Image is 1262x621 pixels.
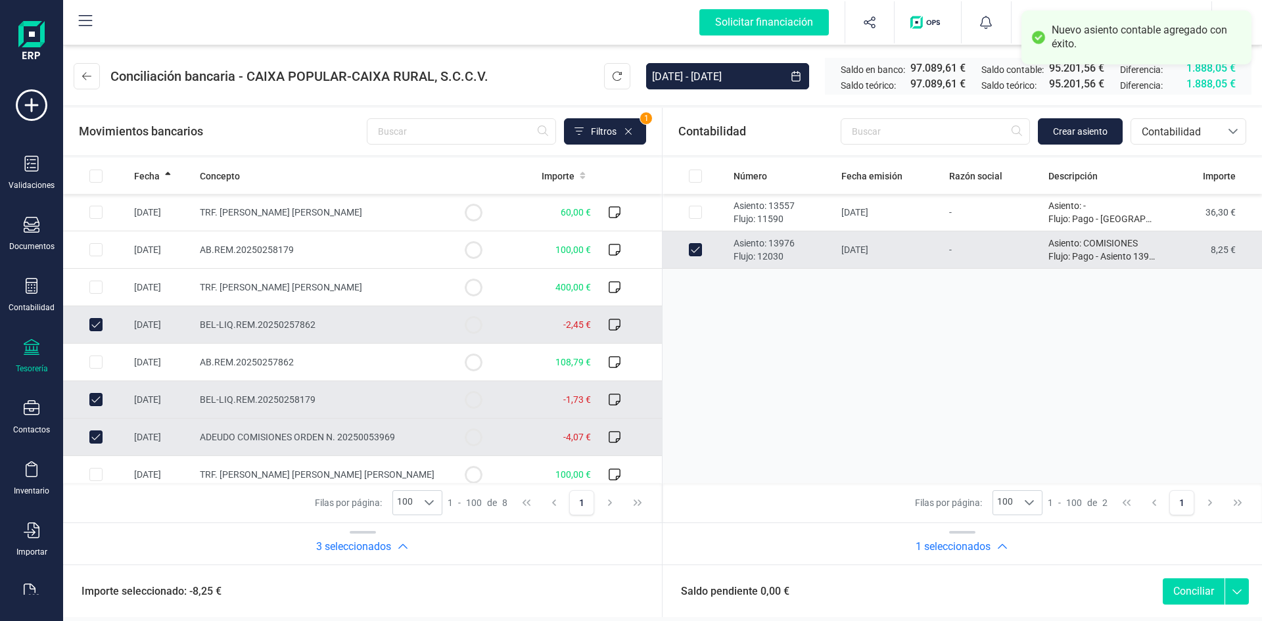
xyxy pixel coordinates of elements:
span: Saldo contable: [981,63,1044,76]
span: Conciliación bancaria - CAIXA POPULAR-CAIXA RURAL, S.C.C.V. [110,67,488,85]
img: SC [1033,8,1062,37]
div: Filas por página: [915,490,1042,515]
div: Tesorería [16,363,48,374]
span: de [1087,496,1097,509]
span: AB.REM.20250258179 [200,244,294,255]
span: 1.888,05 € [1186,60,1236,76]
p: Asiento: 13557 [734,199,831,212]
span: -1,73 € [563,394,591,405]
div: Row Unselected ee9df459-09a0-474a-9825-7d5d7c577106 [689,243,702,256]
span: ADEUDO COMISIONES ORDEN N. 20250053969 [200,432,395,442]
span: 100 [1066,496,1082,509]
div: Contactos [13,425,50,435]
span: BEL-LIQ.REM.20250257862 [200,319,315,330]
button: Next Page [597,490,622,515]
span: TRF. [PERSON_NAME] [PERSON_NAME] [200,282,362,292]
img: Logo de OPS [910,16,945,29]
div: Contabilidad [9,302,55,313]
span: Crear asiento [1053,125,1108,138]
div: Row Selected fa5a8d65-efd7-4781-860d-ba6a3e8b67cc [89,206,103,219]
span: Saldo teórico: [841,79,896,92]
td: [DATE] [129,306,195,344]
span: 95.201,56 € [1049,76,1104,92]
div: Nuevo asiento contable agregado con éxito. [1052,24,1242,51]
span: Contabilidad [678,122,746,141]
span: Número [734,170,767,183]
div: All items unselected [689,170,702,183]
span: 97.089,61 € [910,76,966,92]
span: 100 [993,491,1017,515]
div: - [1048,496,1108,509]
p: Flujo: 11590 [734,212,831,225]
p: Flujo: Pago - Asiento 13976. [1048,250,1157,263]
button: Choose Date [783,63,809,89]
span: 1 [640,112,652,124]
span: 1 [448,496,453,509]
span: de [487,496,497,509]
td: [DATE] [129,344,195,381]
span: 108,79 € [555,357,591,367]
div: Filas por página: [315,490,442,515]
button: Logo de OPS [902,1,953,43]
td: - [944,231,1043,269]
td: [DATE] [129,231,195,269]
button: Last Page [625,490,650,515]
div: Importar [16,547,47,557]
div: - [448,496,507,509]
p: Flujo: 12030 [734,250,831,263]
span: BEL-LIQ.REM.20250258179 [200,394,315,405]
span: 100,00 € [555,469,591,480]
td: [DATE] [129,381,195,419]
h2: 1 seleccionados [916,539,991,555]
button: First Page [514,490,539,515]
td: [DATE] [836,231,944,269]
span: 100,00 € [555,244,591,255]
div: Row Selected 54f93da6-f94b-4a50-9edc-f7b80a71d77f [89,356,103,369]
span: TRF. [PERSON_NAME] [PERSON_NAME] [PERSON_NAME] [200,469,434,480]
span: Filtros [591,125,617,138]
div: Row Unselected 1d95b057-15c5-4f3b-84c8-21f0c8721d24 [89,430,103,444]
p: Asiento: 13976 [734,237,831,250]
input: Buscar [841,118,1030,145]
td: 36,30 € [1163,194,1262,231]
button: First Page [1114,490,1139,515]
span: Saldo en banco: [841,63,905,76]
button: Next Page [1198,490,1223,515]
span: Razón social [949,170,1002,183]
div: Row Unselected 10489fa5-5926-4b57-a94b-97f2d310f7ce [89,318,103,331]
div: Row Selected 7a5fd0a7-301a-4238-801d-2b51f2558607 [89,468,103,481]
button: Last Page [1225,490,1250,515]
span: AB.REM.20250257862 [200,357,294,367]
td: [DATE] [129,194,195,231]
button: Page 1 [1169,490,1194,515]
span: Fecha emisión [841,170,902,183]
span: Saldo teórico: [981,79,1037,92]
p: Asiento: - [1048,199,1157,212]
div: Row Selected 9ddbf45e-265a-4c5a-9d73-d5612b5765b9 [689,206,702,219]
span: 1 [1048,496,1053,509]
span: Importe [542,170,574,183]
div: Row Unselected a868b8d9-a518-43ce-b79f-fd76a298dc91 [89,393,103,406]
span: 1.888,05 € [1186,76,1236,92]
span: Descripción [1048,170,1098,183]
div: Documentos [9,241,55,252]
span: -4,07 € [563,432,591,442]
button: Previous Page [1142,490,1167,515]
span: Concepto [200,170,240,183]
span: 100 [466,496,482,509]
span: 97.089,61 € [910,60,966,76]
span: Diferencia: [1120,63,1163,76]
div: All items unselected [89,170,103,183]
div: Row Selected b4551e55-2a8c-44b6-8a6f-79d5010ca328 [89,243,103,256]
span: Contabilidad [1136,124,1215,140]
td: [DATE] [836,194,944,231]
div: Inventario [14,486,49,496]
span: 8 [502,496,507,509]
button: Conciliar [1163,578,1225,605]
button: SCSCD SERVICIOS FINANCIEROS SL[PERSON_NAME] [1027,1,1196,43]
button: Previous Page [542,490,567,515]
img: Logo Finanedi [18,21,45,63]
div: Solicitar financiación [699,9,829,35]
span: 2 [1102,496,1108,509]
h2: 3 seleccionados [316,539,391,555]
